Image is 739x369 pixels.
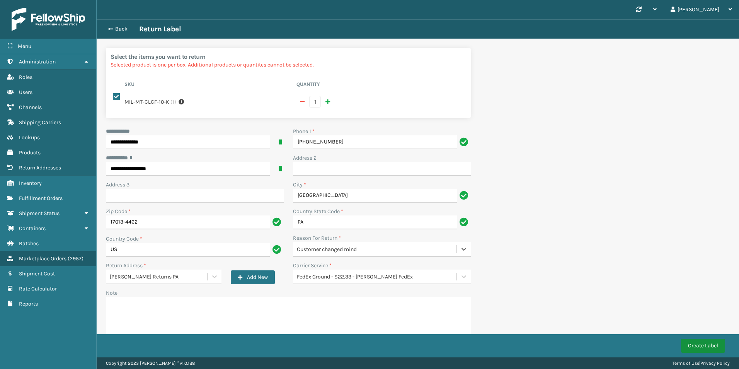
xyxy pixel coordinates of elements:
span: Users [19,89,32,96]
span: Administration [19,58,56,65]
span: Products [19,149,41,156]
p: Selected product is one per box. Additional products or quantites cannot be selected. [111,61,466,69]
button: Back [104,26,139,32]
label: Country State Code [293,207,343,215]
span: Rate Calculator [19,285,57,292]
span: Inventory [19,180,42,186]
span: Fulfillment Orders [19,195,63,202]
div: FedEx Ground - $22.33 - [PERSON_NAME] FedEx [297,273,457,281]
a: Terms of Use [673,360,699,366]
label: Return Address [106,261,146,270]
span: Menu [18,43,31,50]
h3: Return Label [139,24,181,34]
span: Roles [19,74,32,80]
th: Quantity [294,81,466,90]
span: Reports [19,301,38,307]
span: Shipment Status [19,210,60,217]
span: ( 2957 ) [68,255,83,262]
span: Batches [19,240,39,247]
label: Address 2 [293,154,317,162]
label: Reason For Return [293,234,341,242]
span: Containers [19,225,46,232]
span: Lookups [19,134,40,141]
label: Carrier Service [293,261,332,270]
div: [PERSON_NAME] Returns PA [110,273,208,281]
h2: Select the items you want to return [111,53,466,61]
label: MIL-MT-CLCF-10-K [124,98,169,106]
th: Sku [122,81,294,90]
label: Zip Code [106,207,131,215]
button: Create Label [681,339,725,353]
span: Return Addresses [19,164,61,171]
div: Customer changed mind [297,245,457,253]
img: logo [12,8,85,31]
span: Shipping Carriers [19,119,61,126]
span: Shipment Cost [19,270,55,277]
label: City [293,181,306,189]
label: Note [106,290,117,296]
div: | [673,357,730,369]
label: Phone 1 [293,127,315,135]
span: ( 1 ) [170,98,176,106]
p: Copyright 2023 [PERSON_NAME]™ v 1.0.188 [106,357,195,369]
a: Privacy Policy [700,360,730,366]
label: Country Code [106,235,142,243]
span: Marketplace Orders [19,255,66,262]
button: Add New [231,270,275,284]
label: Address 3 [106,181,129,189]
span: Channels [19,104,42,111]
